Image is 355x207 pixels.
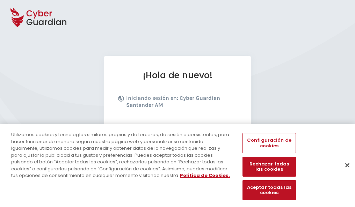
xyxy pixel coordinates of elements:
[242,157,296,177] button: Rechazar todas las cookies
[242,133,296,153] button: Configuración de cookies
[340,157,355,173] button: Cerrar
[118,70,237,81] h1: ¡Hola de nuevo!
[126,95,235,112] p: Iniciando sesión en:
[11,131,232,179] div: Utilizamos cookies y tecnologías similares propias y de terceros, de sesión o persistentes, para ...
[180,172,230,179] a: Más información sobre su privacidad, se abre en una nueva pestaña
[242,180,296,200] button: Aceptar todas las cookies
[126,95,220,108] b: Cyber Guardian Santander AM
